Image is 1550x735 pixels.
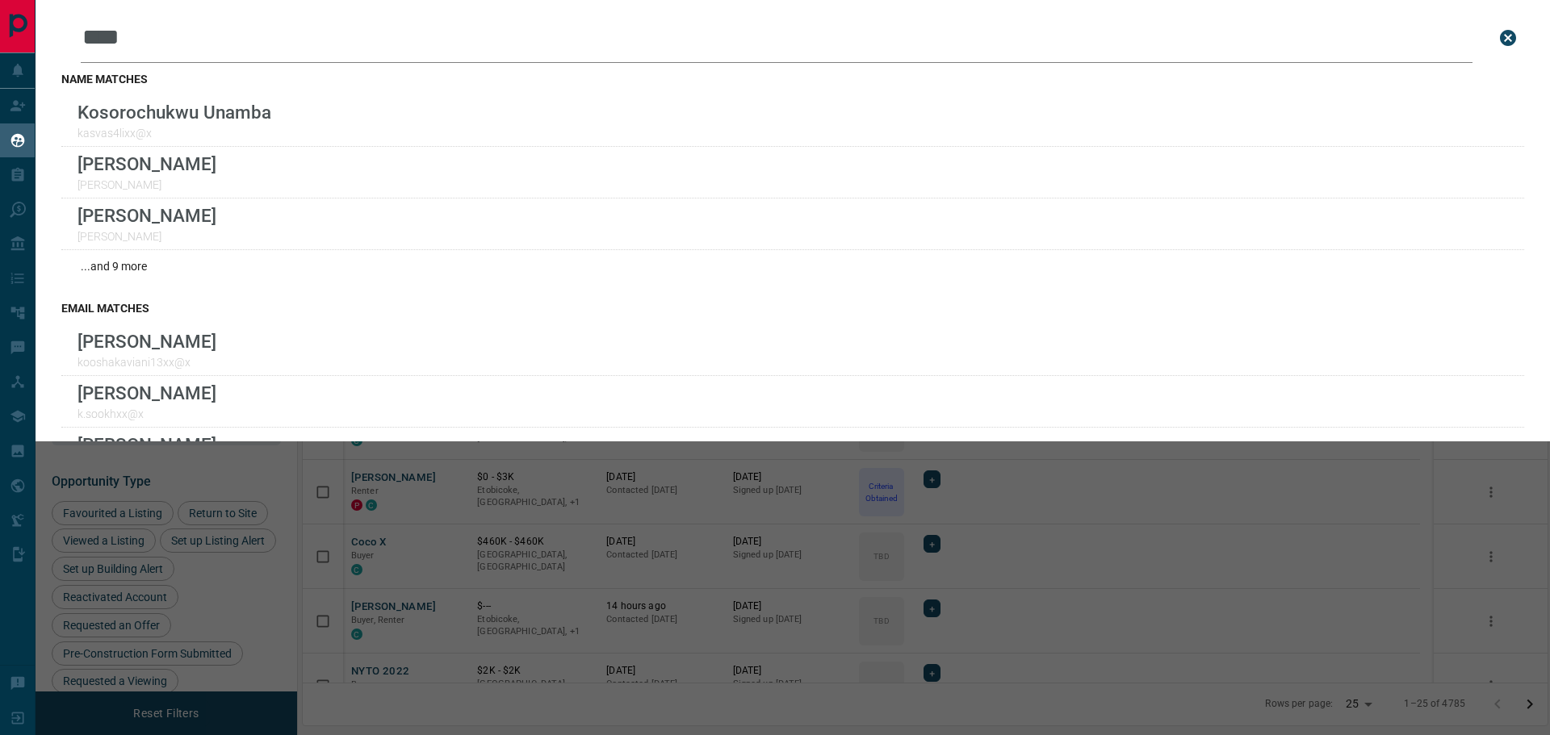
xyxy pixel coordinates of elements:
div: ...and 9 more [61,250,1524,282]
p: [PERSON_NAME] [77,230,216,243]
p: [PERSON_NAME] [77,153,216,174]
p: Kosorochukwu Unamba [77,102,271,123]
h3: name matches [61,73,1524,86]
p: [PERSON_NAME] [77,382,216,403]
p: [PERSON_NAME] [77,331,216,352]
p: k.sookhxx@x [77,407,216,420]
p: kooshakaviani13xx@x [77,356,216,369]
p: [PERSON_NAME] [77,178,216,191]
p: kasvas4lixx@x [77,127,271,140]
button: close search bar [1492,22,1524,54]
p: [PERSON_NAME] [77,434,216,455]
h3: email matches [61,302,1524,315]
p: [PERSON_NAME] [77,205,216,226]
